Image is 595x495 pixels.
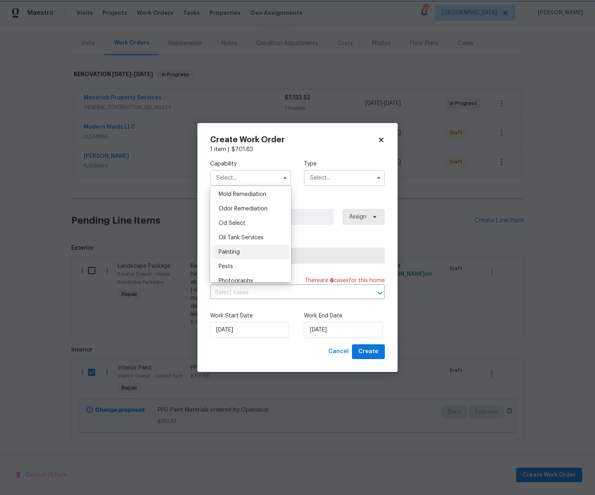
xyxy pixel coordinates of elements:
span: Assign [349,213,366,221]
span: There are case s for this home [305,277,385,285]
button: Open [374,287,386,299]
input: M/D/YYYY [304,322,383,338]
label: Capability [210,160,291,168]
button: Show options [374,173,384,183]
span: Mold Remediation [219,192,266,197]
span: Oil Tank Services [219,235,263,240]
input: Select cases [210,287,362,299]
input: Select... [210,170,291,186]
button: Cancel [325,344,352,359]
label: Type [304,160,385,168]
label: Work End Date [304,312,385,320]
input: Select... [304,170,385,186]
input: M/D/YYYY [210,322,289,338]
span: Odor Remediation [219,206,267,212]
span: Photography [219,278,253,284]
span: Painting [219,249,240,255]
div: 1 item | [210,145,385,154]
h2: Create Work Order [210,136,378,144]
span: $ 701.83 [231,147,253,152]
span: Create [358,347,378,357]
span: Select trade partner [217,252,378,260]
button: Hide options [280,173,290,183]
span: 6 [330,278,334,283]
label: Work Start Date [210,312,291,320]
button: Create [352,344,385,359]
span: Cancel [328,347,349,357]
label: Work Order Manager [210,199,385,207]
label: Trade Partner [210,238,385,246]
span: Pests [219,264,233,269]
span: Od Select [219,220,245,226]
